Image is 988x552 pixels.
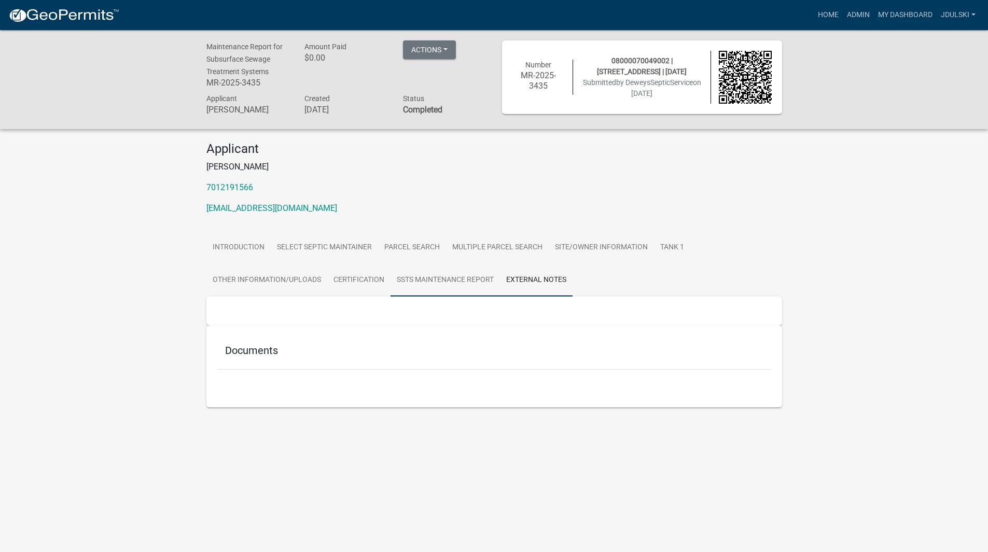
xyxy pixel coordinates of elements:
span: Number [525,61,551,69]
h6: MR-2025-3435 [512,70,565,90]
span: by DeweysSepticService [616,78,693,87]
span: Submitted on [DATE] [583,78,701,97]
a: Admin [843,5,874,25]
a: Parcel search [378,231,446,264]
a: Certification [327,264,391,297]
h6: [PERSON_NAME] [206,105,289,115]
a: [EMAIL_ADDRESS][DOMAIN_NAME] [206,203,337,213]
span: Status [403,94,424,103]
h6: $0.00 [304,53,387,63]
span: 08000070049002 | [STREET_ADDRESS] | [DATE] [597,56,687,76]
p: [PERSON_NAME] [206,161,782,173]
h6: MR-2025-3435 [206,78,289,88]
a: Select Septic Maintainer [271,231,378,264]
span: Amount Paid [304,43,346,51]
a: External Notes [500,264,573,297]
span: Created [304,94,330,103]
a: 7012191566 [206,182,253,192]
span: Maintenance Report for Subsurface Sewage Treatment Systems [206,43,283,76]
a: Tank 1 [654,231,690,264]
a: Other Information/Uploads [206,264,327,297]
strong: Completed [403,105,442,115]
a: Multiple Parcel Search [446,231,549,264]
a: SSTS Maintenance Report [391,264,500,297]
h5: Documents [225,344,763,357]
a: Home [814,5,843,25]
h4: Applicant [206,141,782,157]
a: jdulski [937,5,980,25]
a: Introduction [206,231,271,264]
button: Actions [403,40,456,59]
img: QR code [719,51,772,104]
h6: [DATE] [304,105,387,115]
span: Applicant [206,94,237,103]
a: Site/Owner Information [549,231,654,264]
a: My Dashboard [874,5,937,25]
